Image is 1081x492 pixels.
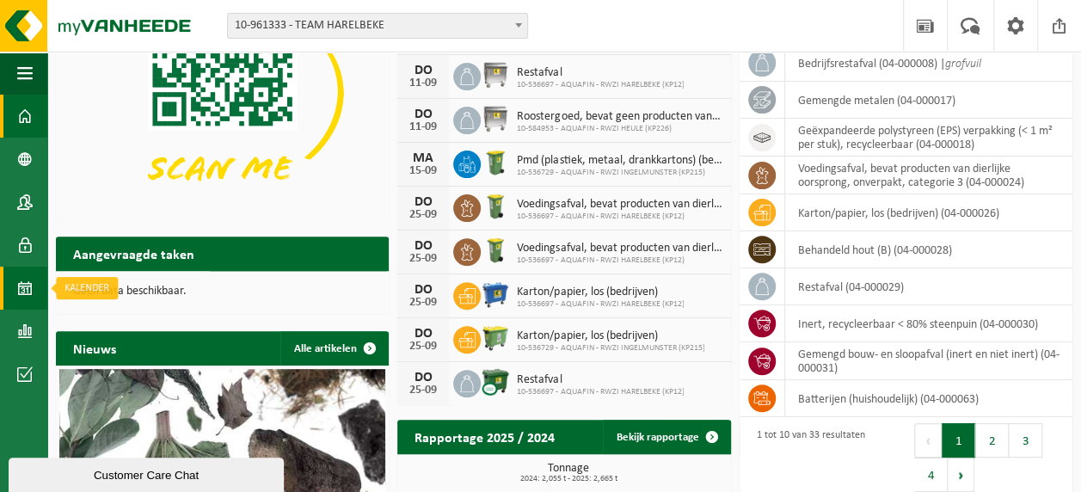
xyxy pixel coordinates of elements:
span: 10-961333 - TEAM HARELBEKE [228,14,527,38]
img: WB-0240-HPE-GN-50 [481,148,510,177]
i: grofvuil [945,58,981,71]
td: restafval (04-000029) [785,268,1072,305]
div: 15-09 [406,165,440,177]
div: DO [406,239,440,253]
span: 10-961333 - TEAM HARELBEKE [227,13,528,39]
td: karton/papier, los (bedrijven) (04-000026) [785,194,1072,231]
td: gemengde metalen (04-000017) [785,82,1072,119]
a: Bekijk rapportage [603,420,729,454]
button: 4 [914,458,948,492]
img: WB-1100-GAL-GY-01 [481,60,510,89]
button: 3 [1009,423,1042,458]
span: Voedingsafval, bevat producten van dierlijke oorsprong, onverpakt, categorie 3 [517,242,722,255]
iframe: chat widget [9,454,287,492]
div: DO [406,108,440,121]
h2: Nieuws [56,331,133,365]
span: 2024: 2,055 t - 2025: 2,665 t [406,475,730,483]
td: voedingsafval, bevat producten van dierlijke oorsprong, onverpakt, categorie 3 (04-000024) [785,157,1072,194]
span: Roostergoed, bevat geen producten van dierlijke oorsprong [517,110,722,124]
div: 25-09 [406,209,440,221]
img: WB-1100-CU [481,367,510,397]
td: batterijen (huishoudelijk) (04-000063) [785,380,1072,417]
div: 11-09 [406,77,440,89]
td: behandeld hout (B) (04-000028) [785,231,1072,268]
span: 10-536729 - AQUAFIN - RWZI INGELMUNSTER (KP215) [517,343,704,354]
span: 10-536697 - AQUAFIN - RWZI HARELBEKE (KP12) [517,212,722,222]
img: WB-1100-GAL-GY-01 [481,104,510,133]
img: WB-0140-HPE-GN-50 [481,236,510,265]
button: 2 [975,423,1009,458]
span: Voedingsafval, bevat producten van dierlijke oorsprong, onverpakt, categorie 3 [517,198,722,212]
button: 1 [942,423,975,458]
span: 10-536697 - AQUAFIN - RWZI HARELBEKE (KP12) [517,255,722,266]
div: 25-09 [406,341,440,353]
td: geëxpandeerde polystyreen (EPS) verpakking (< 1 m² per stuk), recycleerbaar (04-000018) [785,119,1072,157]
span: 10-536697 - AQUAFIN - RWZI HARELBEKE (KP12) [517,80,684,90]
span: Restafval [517,66,684,80]
img: WB-0660-HPE-BE-01 [481,280,510,309]
span: Karton/papier, los (bedrijven) [517,286,684,299]
div: 25-09 [406,253,440,265]
img: WB-0660-HPE-GN-50 [481,323,510,353]
p: Geen data beschikbaar. [73,286,372,298]
div: DO [406,327,440,341]
span: Restafval [517,373,684,387]
div: DO [406,283,440,297]
td: inert, recycleerbaar < 80% steenpuin (04-000030) [785,305,1072,342]
span: Pmd (plastiek, metaal, drankkartons) (bedrijven) [517,154,722,168]
span: 10-536697 - AQUAFIN - RWZI HARELBEKE (KP12) [517,299,684,310]
div: DO [406,64,440,77]
div: 25-09 [406,297,440,309]
td: gemengd bouw- en sloopafval (inert en niet inert) (04-000031) [785,342,1072,380]
div: MA [406,151,440,165]
button: Next [948,458,974,492]
h2: Aangevraagde taken [56,237,212,270]
span: 10-584953 - AQUAFIN - RWZI HEULE (KP226) [517,124,722,134]
td: bedrijfsrestafval (04-000008) | [785,45,1072,82]
h3: Tonnage [406,463,730,483]
span: 10-536729 - AQUAFIN - RWZI INGELMUNSTER (KP215) [517,168,722,178]
div: 11-09 [406,121,440,133]
a: Alle artikelen [280,331,387,366]
span: Karton/papier, los (bedrijven) [517,329,704,343]
img: WB-0140-HPE-GN-50 [481,192,510,221]
div: 25-09 [406,384,440,397]
h2: Rapportage 2025 / 2024 [397,420,572,453]
div: DO [406,371,440,384]
button: Previous [914,423,942,458]
span: 10-536697 - AQUAFIN - RWZI HARELBEKE (KP12) [517,387,684,397]
div: DO [406,195,440,209]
